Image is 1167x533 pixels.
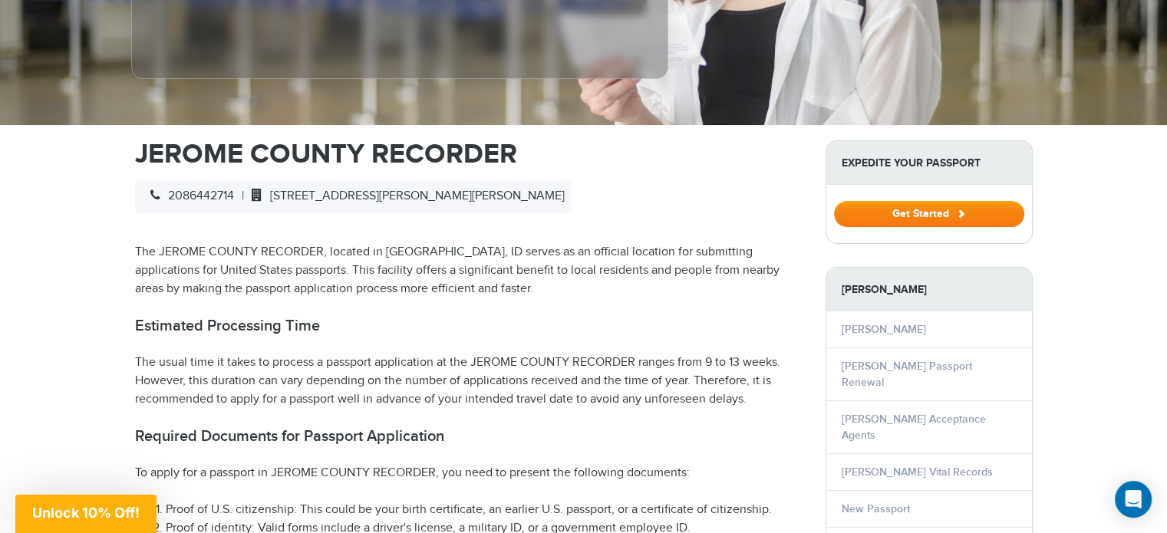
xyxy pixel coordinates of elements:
[135,427,803,446] h2: Required Documents for Passport Application
[842,360,972,389] a: [PERSON_NAME] Passport Renewal
[1115,481,1152,518] div: Open Intercom Messenger
[842,466,993,479] a: [PERSON_NAME] Vital Records
[842,323,926,336] a: [PERSON_NAME]
[834,201,1024,227] button: Get Started
[15,495,157,533] div: Unlock 10% Off!
[166,501,803,519] li: Proof of U.S. citizenship: This could be your birth certificate, an earlier U.S. passport, or a c...
[826,141,1032,185] strong: Expedite Your Passport
[244,189,565,203] span: [STREET_ADDRESS][PERSON_NAME][PERSON_NAME]
[135,140,803,168] h1: JEROME COUNTY RECORDER
[135,464,803,482] p: To apply for a passport in JEROME COUNTY RECORDER, you need to present the following documents:
[135,179,572,213] div: |
[32,505,140,521] span: Unlock 10% Off!
[143,189,234,203] span: 2086442714
[842,413,986,442] a: [PERSON_NAME] Acceptance Agents
[135,243,803,298] p: The JEROME COUNTY RECORDER, located in [GEOGRAPHIC_DATA], ID serves as an official location for s...
[826,268,1032,311] strong: [PERSON_NAME]
[842,502,910,515] a: New Passport
[834,207,1024,219] a: Get Started
[135,317,803,335] h2: Estimated Processing Time
[135,354,803,409] p: The usual time it takes to process a passport application at the JEROME COUNTY RECORDER ranges fr...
